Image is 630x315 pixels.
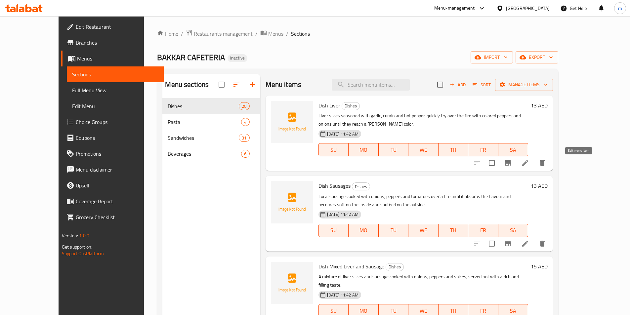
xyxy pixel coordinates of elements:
[473,81,491,89] span: Sort
[500,81,548,89] span: Manage items
[439,143,469,156] button: TH
[61,209,164,225] a: Grocery Checklist
[271,262,313,304] img: Dish Mixed Liver and Sausage
[76,39,158,47] span: Branches
[165,80,209,90] h2: Menu sections
[433,78,447,92] span: Select section
[61,35,164,51] a: Branches
[381,145,406,155] span: TU
[471,225,496,235] span: FR
[471,145,496,155] span: FR
[67,66,164,82] a: Sections
[76,166,158,174] span: Menu disclaimer
[67,82,164,98] a: Full Menu View
[266,80,302,90] h2: Menu items
[215,78,229,92] span: Select all sections
[349,143,379,156] button: MO
[434,4,475,12] div: Menu-management
[351,225,376,235] span: MO
[441,225,466,235] span: TH
[411,225,436,235] span: WE
[408,224,439,237] button: WE
[268,30,283,38] span: Menus
[77,55,158,62] span: Menus
[485,156,499,170] span: Select to update
[62,231,78,240] span: Version:
[157,30,178,38] a: Home
[439,224,469,237] button: TH
[72,70,158,78] span: Sections
[241,151,249,157] span: 6
[79,231,89,240] span: 1.0.0
[531,101,548,110] h6: 13 AED
[168,134,239,142] span: Sandwiches
[239,103,249,109] span: 20
[76,118,158,126] span: Choice Groups
[386,263,404,271] div: Dishes
[534,236,550,252] button: delete
[531,181,548,190] h6: 13 AED
[318,224,349,237] button: SU
[468,80,495,90] span: Sort items
[61,19,164,35] a: Edit Restaurant
[239,102,249,110] div: items
[62,249,104,258] a: Support.OpsPlatform
[61,146,164,162] a: Promotions
[61,114,164,130] a: Choice Groups
[501,225,526,235] span: SA
[241,119,249,125] span: 4
[485,237,499,251] span: Select to update
[61,51,164,66] a: Menus
[318,273,528,289] p: A mixture of liver slices and sausage cooked with onions, peppers and spices, served hot with a r...
[506,5,550,12] div: [GEOGRAPHIC_DATA]
[447,80,468,90] span: Add item
[61,177,164,193] a: Upsell
[228,55,247,61] span: Inactive
[271,181,313,223] img: Dish Sausages
[162,96,260,164] nav: Menu sections
[72,102,158,110] span: Edit Menu
[318,181,351,191] span: Dish Sausages
[500,155,516,171] button: Branch-specific-item
[76,197,158,205] span: Coverage Report
[260,29,283,38] a: Menus
[408,143,439,156] button: WE
[61,130,164,146] a: Coupons
[76,181,158,189] span: Upsell
[351,145,376,155] span: MO
[324,211,361,217] span: [DATE] 11:42 AM
[162,98,260,114] div: Dishes20
[162,130,260,146] div: Sandwiches31
[352,183,370,190] span: Dishes
[194,30,253,38] span: Restaurants management
[498,143,528,156] button: SA
[332,79,410,91] input: search
[157,50,225,65] span: BAKKAR CAFETERIA
[62,243,92,251] span: Get support on:
[349,224,379,237] button: MO
[476,53,508,61] span: import
[162,114,260,130] div: Pasta4
[411,145,436,155] span: WE
[501,145,526,155] span: SA
[286,30,288,38] li: /
[447,80,468,90] button: Add
[324,131,361,137] span: [DATE] 11:42 AM
[271,101,313,143] img: Dish Liver
[531,262,548,271] h6: 15 AED
[379,143,409,156] button: TU
[618,5,622,12] span: m
[381,225,406,235] span: TU
[379,224,409,237] button: TU
[318,261,384,271] span: Dish Mixed Liver and Sausage
[76,23,158,31] span: Edit Restaurant
[186,29,253,38] a: Restaurants management
[342,102,359,110] span: Dishes
[168,102,239,110] div: Dishes
[318,192,528,209] p: Local sausage cooked with onions, peppers and tomatoes over a fire until it absorbs the flavour a...
[324,292,361,298] span: [DATE] 11:42 AM
[61,193,164,209] a: Coverage Report
[471,80,492,90] button: Sort
[318,143,349,156] button: SU
[318,112,528,128] p: Liver slices seasoned with garlic, cumin and hot pepper, quickly fry over the fire with colored p...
